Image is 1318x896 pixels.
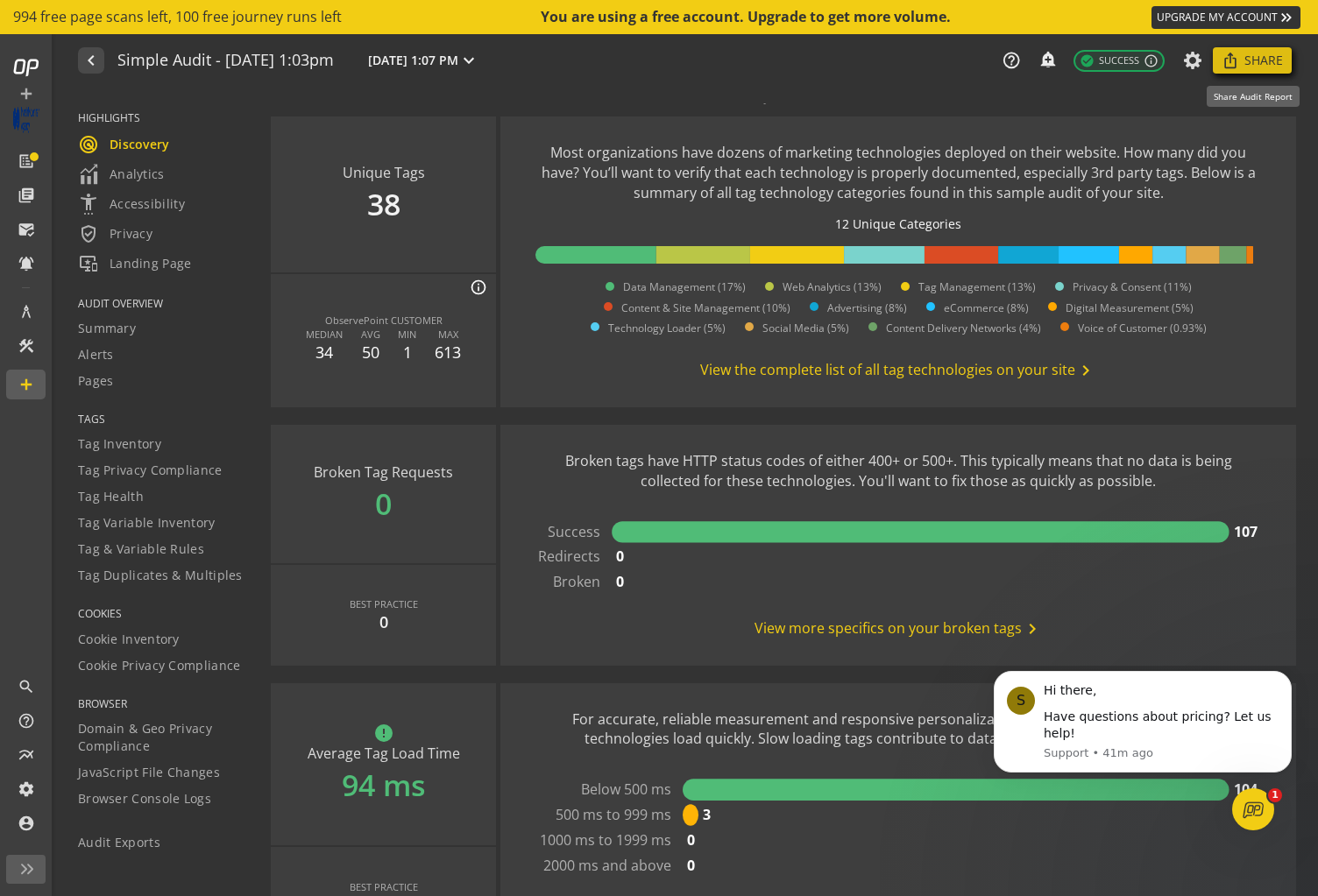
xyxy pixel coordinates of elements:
text: Redirects [538,547,600,566]
mat-icon: mark_email_read [18,221,35,238]
span: AUDIT OVERVIEW [78,296,249,311]
span: Analytics [78,164,165,185]
mat-icon: help_outline [1002,51,1021,70]
span: Advertising (8%) [827,300,907,315]
mat-icon: info_outline [1144,53,1159,68]
iframe: Intercom notifications message [967,667,1318,839]
span: Discovery [78,134,170,155]
mat-icon: library_books [18,187,35,204]
mat-icon: notifications_active [18,255,35,272]
span: Social Media (5%) [762,321,849,335]
mat-icon: add [18,85,35,102]
div: Broken tags have HTTP status codes of either 400+ or 500+. This typically means that no data is b... [535,451,1261,491]
text: 1000 ms to 1999 ms [540,830,671,850]
mat-icon: construction [18,337,35,355]
text: Success [548,521,600,540]
text: 0 [687,830,695,850]
text: 2000 ms and above [543,856,671,875]
mat-icon: important_devices [78,253,99,274]
span: BROWSER [78,696,249,711]
span: Content Delivery Networks (4%) [886,321,1041,335]
h1: Simple Audit - 15 October 2025 | 1:03pm [117,52,334,70]
div: MIN [398,328,416,342]
a: UPGRADE MY ACCOUNT [1151,6,1300,29]
text: Broken [553,571,600,590]
text: 107 [1233,521,1257,540]
div: For accurate, reliable measurement and responsive personalization, it’s critical that tags and ot... [535,709,1261,750]
div: MAX [435,328,461,342]
span: Success [1080,53,1139,68]
mat-icon: chevron_right [1075,360,1096,381]
span: Tag Privacy Compliance [78,462,223,479]
span: Voice of Customer (0.93%) [1078,321,1207,335]
div: BEST PRACTICE [350,597,418,611]
mat-icon: keyboard_double_arrow_right [1278,9,1295,26]
span: Content & Site Management (10%) [621,300,790,315]
span: Tag Management (13%) [918,279,1036,294]
div: BEST PRACTICE [350,880,418,894]
span: Web Analytics (13%) [783,279,882,294]
mat-icon: architecture [18,303,35,321]
div: 12 Unique Categories [835,215,961,233]
div: Most organizations have dozens of marketing technologies deployed on their website. How many did ... [535,143,1261,203]
span: TAGS [78,412,249,427]
div: ObservePoint CUSTOMER [325,314,443,328]
span: Share [1244,45,1283,76]
mat-icon: check_circle [1080,53,1095,68]
mat-icon: multiline_chart [18,746,35,764]
span: Summary [78,320,136,337]
div: 613 [435,342,461,364]
span: Tag Duplicates & Multiples [78,567,243,584]
span: Domain & Geo Privacy Compliance [78,720,249,755]
mat-icon: expand_more [458,50,479,71]
text: 0 [616,571,624,590]
span: Alerts [78,346,114,363]
span: Audit Exports [78,834,160,851]
mat-icon: add [18,376,35,393]
mat-icon: add_alert [1038,50,1056,67]
div: 50 [361,342,380,364]
span: Privacy [78,223,152,244]
div: MEDIAN [306,328,343,342]
span: JavaScript File Changes [78,764,220,781]
span: Digital Measurement (5%) [1066,300,1194,315]
span: [DATE] 1:07 PM [368,52,458,69]
mat-icon: account_circle [18,815,35,832]
span: HIGHLIGHTS [78,110,249,125]
span: Pages [78,372,114,390]
text: 0 [616,547,624,566]
div: AVG [361,328,380,342]
mat-icon: ios_share [1222,52,1239,69]
span: Privacy & Consent (11%) [1073,279,1192,294]
mat-icon: radar [78,134,99,155]
span: Tag Variable Inventory [78,514,216,532]
div: You are using a free account. Upgrade to get more volume. [541,7,953,27]
mat-icon: settings [18,780,35,798]
text: 500 ms to 999 ms [556,805,671,824]
span: Tag Inventory [78,435,161,453]
span: Technology Loader (5%) [608,321,726,335]
mat-icon: search [18,678,35,695]
span: View the complete list of all tag technologies on your site [700,360,1096,381]
mat-icon: chevron_right [1022,618,1043,639]
span: Accessibility [78,194,185,215]
mat-icon: navigate_before [81,50,99,71]
mat-icon: settings_accessibility [78,194,99,215]
span: COOKIES [78,606,249,621]
span: View more specifics on your broken tags [755,618,1043,639]
div: 34 [306,342,343,364]
span: eCommerce (8%) [944,300,1029,315]
span: Landing Page [78,253,192,274]
iframe: Intercom live chat [1232,788,1274,830]
span: Cookie Inventory [78,631,180,648]
div: 0 [379,611,388,634]
span: Tag & Variable Rules [78,540,204,558]
div: 1 [398,342,416,364]
span: 994 free page scans left, 100 free journey runs left [13,7,342,27]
